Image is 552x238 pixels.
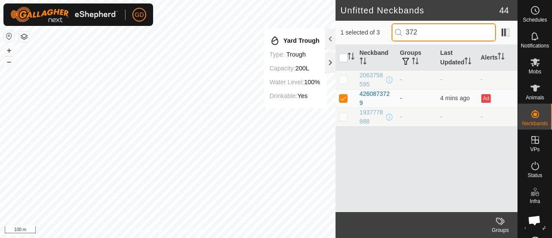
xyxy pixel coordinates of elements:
p-sorticon: Activate to sort [348,54,354,61]
span: Animals [526,95,544,100]
td: - [396,89,437,108]
th: Alerts [477,45,517,71]
div: Open chat [523,209,546,232]
div: 2063758595 [360,71,385,89]
div: Groups [483,226,517,234]
label: Type: [270,51,285,58]
span: Heatmap [524,225,546,230]
p-sorticon: Activate to sort [360,59,367,66]
div: 100% [270,77,320,87]
input: Search (S) [392,23,496,41]
div: Yes [270,91,320,101]
button: Reset Map [4,31,14,41]
button: – [4,57,14,67]
div: 200L [270,63,320,73]
span: 44 [499,4,509,17]
span: Infra [530,199,540,204]
th: Neckband [356,45,397,71]
th: Groups [396,45,437,71]
p-sorticon: Activate to sort [498,54,505,61]
td: - [477,108,517,126]
a: Contact Us [176,227,201,235]
img: Gallagher Logo [10,7,118,22]
button: + [4,45,14,56]
button: Map Layers [19,32,29,42]
label: Capacity: [270,65,295,72]
span: Status [527,173,542,178]
label: Water Level: [270,79,304,86]
p-sorticon: Activate to sort [464,59,471,66]
span: 29 Sept 2025, 12:34 pm [440,95,470,102]
label: Drinkable: [270,92,298,99]
td: - [396,70,437,89]
span: - [440,76,442,83]
span: Schedules [523,17,547,22]
div: 1937778988 [360,108,385,126]
a: Privacy Policy [134,227,166,235]
h2: Unfitted Neckbands [341,5,499,16]
td: - [396,108,437,126]
div: Yard Trough [270,35,320,46]
button: Ad [481,94,491,103]
span: VPs [530,147,539,152]
th: Last Updated [437,45,477,71]
span: Neckbands [522,121,548,126]
div: 4260873729 [360,89,393,108]
span: GD [135,10,144,19]
span: - [440,113,442,120]
span: Notifications [521,43,549,48]
span: Mobs [529,69,541,74]
td: - [477,70,517,89]
span: 1 selected of 3 [341,28,392,37]
span: trough [286,51,306,58]
p-sorticon: Activate to sort [412,59,419,66]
